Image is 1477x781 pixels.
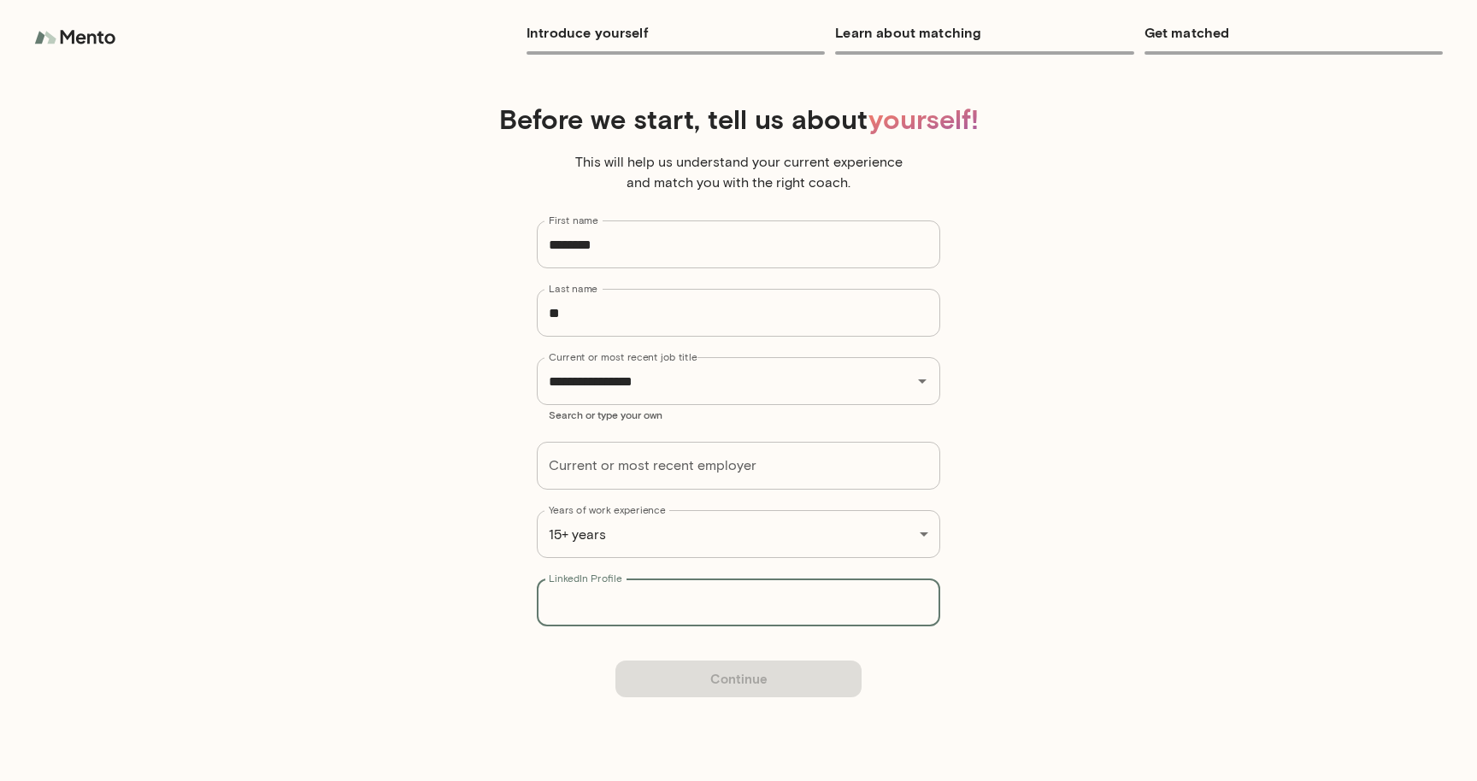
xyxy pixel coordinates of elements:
[549,281,597,296] label: Last name
[1145,21,1443,44] h6: Get matched
[549,408,928,421] p: Search or type your own
[549,571,622,585] label: LinkedIn Profile
[549,502,666,517] label: Years of work experience
[537,510,940,558] div: 15+ years
[549,349,697,364] label: Current or most recent job title
[549,213,598,227] label: First name
[868,102,979,135] span: yourself!
[568,152,909,193] p: This will help us understand your current experience and match you with the right coach.
[96,103,1381,135] h4: Before we start, tell us about
[34,21,120,55] img: logo
[527,21,825,44] h6: Introduce yourself
[835,21,1133,44] h6: Learn about matching
[910,369,934,393] button: Open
